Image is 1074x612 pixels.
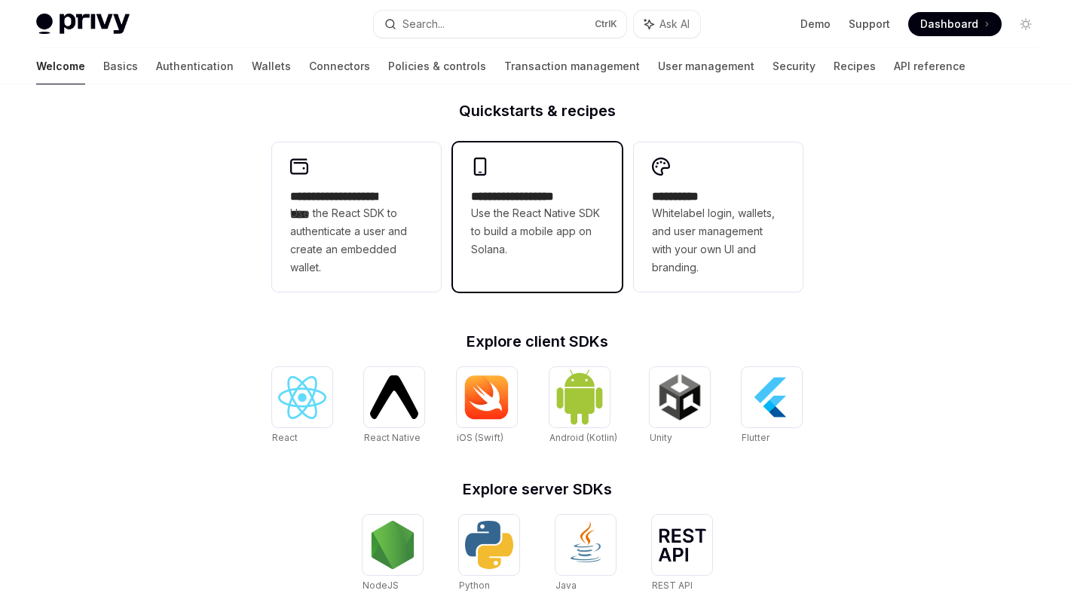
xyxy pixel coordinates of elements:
[742,367,802,445] a: FlutterFlutter
[561,521,610,569] img: Java
[656,373,704,421] img: Unity
[272,432,298,443] span: React
[748,373,796,421] img: Flutter
[364,432,421,443] span: React Native
[463,375,511,420] img: iOS (Swift)
[272,334,803,349] h2: Explore client SDKs
[773,48,815,84] a: Security
[290,204,423,277] span: Use the React SDK to authenticate a user and create an embedded wallet.
[920,17,978,32] span: Dashboard
[272,482,803,497] h2: Explore server SDKs
[1014,12,1038,36] button: Toggle dark mode
[272,367,332,445] a: ReactReact
[278,376,326,419] img: React
[459,580,490,591] span: Python
[800,17,831,32] a: Demo
[309,48,370,84] a: Connectors
[849,17,890,32] a: Support
[894,48,965,84] a: API reference
[156,48,234,84] a: Authentication
[457,367,517,445] a: iOS (Swift)iOS (Swift)
[272,103,803,118] h2: Quickstarts & recipes
[742,432,770,443] span: Flutter
[363,580,399,591] span: NodeJS
[549,432,617,443] span: Android (Kotlin)
[364,367,424,445] a: React NativeReact Native
[652,515,712,593] a: REST APIREST API
[658,528,706,562] img: REST API
[650,432,672,443] span: Unity
[650,367,710,445] a: UnityUnity
[471,204,604,259] span: Use the React Native SDK to build a mobile app on Solana.
[908,12,1002,36] a: Dashboard
[834,48,876,84] a: Recipes
[374,11,626,38] button: Search...CtrlK
[549,367,617,445] a: Android (Kotlin)Android (Kotlin)
[363,515,423,593] a: NodeJSNodeJS
[465,521,513,569] img: Python
[370,375,418,418] img: React Native
[634,142,803,292] a: **** *****Whitelabel login, wallets, and user management with your own UI and branding.
[402,15,445,33] div: Search...
[459,515,519,593] a: PythonPython
[36,48,85,84] a: Welcome
[36,14,130,35] img: light logo
[595,18,617,30] span: Ctrl K
[555,580,577,591] span: Java
[652,580,693,591] span: REST API
[457,432,503,443] span: iOS (Swift)
[634,11,700,38] button: Ask AI
[103,48,138,84] a: Basics
[658,48,754,84] a: User management
[659,17,690,32] span: Ask AI
[453,142,622,292] a: **** **** **** ***Use the React Native SDK to build a mobile app on Solana.
[555,515,616,593] a: JavaJava
[252,48,291,84] a: Wallets
[504,48,640,84] a: Transaction management
[369,521,417,569] img: NodeJS
[652,204,785,277] span: Whitelabel login, wallets, and user management with your own UI and branding.
[555,369,604,425] img: Android (Kotlin)
[388,48,486,84] a: Policies & controls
